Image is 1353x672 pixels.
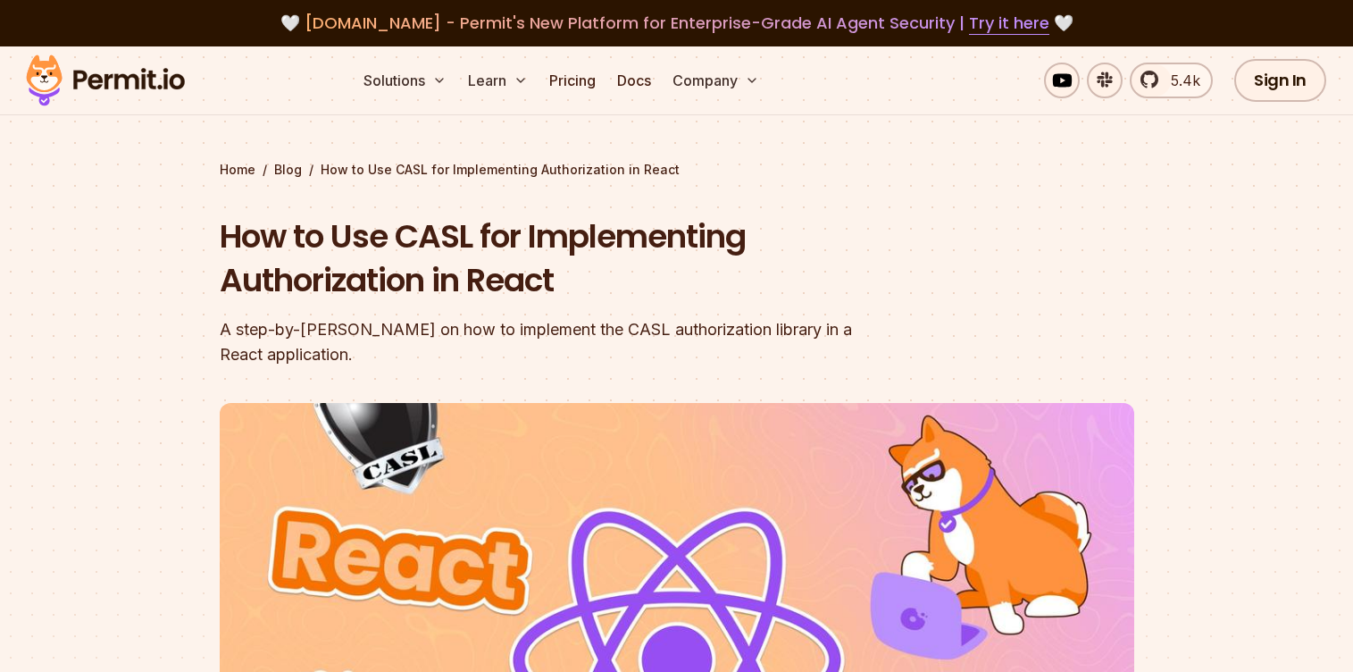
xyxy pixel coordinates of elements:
[43,11,1310,36] div: 🤍 🤍
[1160,70,1200,91] span: 5.4k
[220,161,255,179] a: Home
[461,63,535,98] button: Learn
[220,161,1134,179] div: / /
[1234,59,1326,102] a: Sign In
[274,161,302,179] a: Blog
[18,50,193,111] img: Permit logo
[969,12,1049,35] a: Try it here
[220,317,906,367] div: A step-by-[PERSON_NAME] on how to implement the CASL authorization library in a React application.
[542,63,603,98] a: Pricing
[220,214,906,303] h1: How to Use CASL for Implementing Authorization in React
[305,12,1049,34] span: [DOMAIN_NAME] - Permit's New Platform for Enterprise-Grade AI Agent Security |
[610,63,658,98] a: Docs
[665,63,766,98] button: Company
[1130,63,1213,98] a: 5.4k
[356,63,454,98] button: Solutions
